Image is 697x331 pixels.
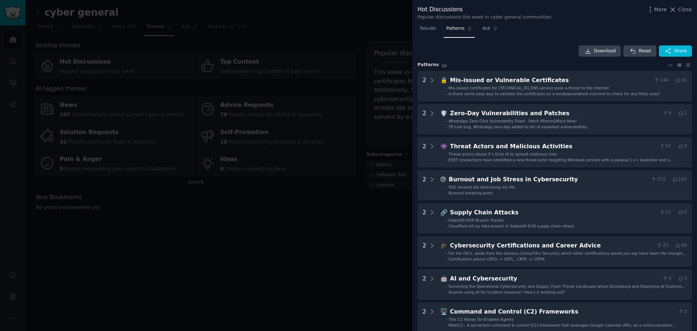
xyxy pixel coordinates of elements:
span: 🛡️ [440,110,448,117]
span: 162 [672,176,687,183]
span: · [671,242,672,249]
span: 🎓 [440,242,448,249]
span: For the OG's, aside from the obvious (CompTIA+ Security) which other certifications would you say... [449,251,686,261]
div: - [446,284,447,289]
div: - [446,190,447,195]
span: 👾 [440,143,448,150]
span: 23 [656,242,668,249]
span: Ask [482,25,490,32]
span: Anyone using AI for incident response? How's it working out? [449,290,565,294]
div: - [446,223,447,229]
span: 🖥️ [440,308,448,315]
span: Surveying the Operational Cybersecurity and Supply Chain Threat Landscape when Developing and Dep... [449,284,686,294]
span: Burnout breaking point. [449,191,494,195]
span: 5 [678,143,687,150]
a: Download [579,45,621,57]
span: 😓 [440,176,446,183]
span: 🤖 [440,275,448,282]
span: Mis-issued certificates for [TECHNICAL_ID] DNS service pose a threat to the Internet [449,86,609,90]
div: 2 [423,109,426,129]
span: 57 [659,209,671,216]
span: 45 [675,242,687,249]
span: Threat actors abuse X’s Grok AI to spread malicious links [449,152,558,156]
div: Command and Control (C2) Frameworks [450,307,675,316]
span: Patterns [446,25,464,32]
div: - [446,290,447,295]
a: Ask [480,23,501,38]
button: Share [659,45,692,57]
span: TP-Link bug, WhatsApp zero-day added to list of exploited vulnerabilities [449,125,587,129]
div: - [446,118,447,124]
div: - [446,185,447,190]
span: · [674,110,675,117]
div: 2 [423,175,426,195]
div: - [446,218,447,223]
span: Is there some easy way to validate the certificates on a windows/android machine to check for any... [449,92,660,96]
div: AI and Cybersecurity [450,274,660,283]
span: · [674,209,675,216]
span: 5 [678,209,687,216]
span: 3 [678,308,687,315]
div: Zero-Day Vulnerabilities and Patches [450,109,660,118]
span: Salesloft Drift Breach Tracker [449,218,504,222]
div: Popular discussions this week in cyber general communities [417,14,551,21]
span: This C2 Allows Tor-Enabled Agents [449,317,514,322]
span: 🔒 [440,77,448,84]
span: SOC Analyst Job destroying my life. [449,185,516,189]
button: Reset [623,45,656,57]
span: Close [678,6,692,13]
a: Results [417,23,439,38]
span: Certification advice CRTO -> CRTL , CRTE -> CRTM [449,257,545,261]
div: 2 [423,307,426,328]
div: Threat Actors and Malicious Activities [450,142,657,151]
div: - [446,257,447,262]
div: Cybersecurity Certifications and Career Advice [450,241,654,250]
span: · [674,143,675,150]
span: · [671,77,672,84]
span: · [668,176,669,183]
div: - [446,85,447,90]
span: 1 [678,110,687,117]
span: 144 [653,77,668,84]
span: 372 [651,176,665,183]
div: - [446,91,447,96]
div: Mis-issued or Vulnerable Certificates [450,76,651,85]
div: 2 [423,241,426,262]
div: Hot Discussions [417,5,551,14]
span: 🔗 [440,209,448,216]
a: Patterns [444,23,474,38]
span: 3 [678,275,687,282]
span: · [674,275,675,282]
span: Download [594,48,616,55]
span: 57 [659,143,671,150]
div: - [446,157,447,162]
span: Share [674,48,687,55]
span: Pattern s [417,62,439,68]
span: ESET researchers have identified a new threat actor targeting Windows servers with a passive C++ ... [449,158,674,167]
span: WhatsApp Zero-Click Vulnerability Fixed - Patch iPhone&Macs Now! [449,119,577,123]
div: Burnout and Job Stress in Cybersecurity [449,175,648,184]
div: 2 [423,274,426,295]
div: - [446,251,447,256]
div: - [446,317,447,322]
span: More [654,6,667,13]
div: Supply Chain Attacks [450,208,657,217]
div: - [446,152,447,157]
span: 41 [675,77,687,84]
button: More [647,6,667,13]
span: 10 [441,64,447,68]
span: Results [420,25,436,32]
span: 4 [662,110,671,117]
div: - [446,124,447,129]
span: Cloudflare hit by data breach in Salesloft Drift supply chain attack [449,224,575,228]
div: - [446,323,447,328]
span: Reset [639,48,651,55]
div: 2 [423,208,426,229]
span: 3 [662,275,671,282]
div: 2 [423,142,426,162]
button: Close [669,6,692,13]
div: 2 [423,76,426,96]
